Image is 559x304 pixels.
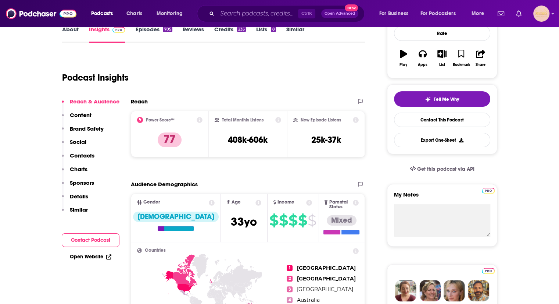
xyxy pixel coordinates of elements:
p: Content [70,112,92,119]
span: $ [298,215,307,226]
span: [GEOGRAPHIC_DATA] [297,286,353,293]
button: Show profile menu [533,6,549,22]
a: Pro website [482,267,495,274]
img: Podchaser - Follow, Share and Rate Podcasts [6,7,76,21]
h2: Audience Demographics [131,181,198,188]
span: Parental Status [329,200,352,209]
div: Mixed [327,215,356,226]
h2: New Episode Listens [301,117,341,123]
button: open menu [86,8,122,20]
button: Reach & Audience [62,98,119,112]
button: open menu [374,8,418,20]
button: open menu [151,8,192,20]
p: Sponsors [70,179,94,186]
span: For Business [379,8,408,19]
p: Contacts [70,152,94,159]
button: Sponsors [62,179,94,193]
p: Social [70,138,86,145]
span: New [345,4,358,11]
span: Open Advanced [325,12,355,15]
p: Details [70,193,88,200]
button: Charts [62,166,87,179]
p: Similar [70,206,88,213]
button: Similar [62,206,88,220]
span: 1 [287,265,293,271]
button: Social [62,138,86,152]
span: More [472,8,484,19]
button: tell me why sparkleTell Me Why [394,91,490,107]
span: Age [232,200,241,205]
a: Lists8 [256,26,276,43]
h3: 25k-37k [311,134,341,145]
div: 705 [163,27,172,32]
span: Tell Me Why [434,96,459,102]
h2: Total Monthly Listens [222,117,264,123]
img: Podchaser Pro [482,268,495,274]
button: Brand Safety [62,125,104,139]
p: Brand Safety [70,125,104,132]
input: Search podcasts, credits, & more... [217,8,298,20]
span: Get this podcast via API [417,166,474,172]
span: Countries [145,248,166,253]
div: 235 [237,27,246,32]
button: open menu [466,8,493,20]
h1: Podcast Insights [62,72,129,83]
div: List [439,63,445,67]
span: Gender [143,200,160,205]
div: Share [476,63,485,67]
p: 77 [158,132,182,147]
button: Content [62,112,92,125]
div: Apps [418,63,427,67]
span: Logged in as MUSESPR [533,6,549,22]
a: Pro website [482,187,495,194]
a: Show notifications dropdown [495,7,507,20]
span: $ [308,215,316,226]
div: Play [399,63,407,67]
span: 33 yo [231,215,257,229]
span: 2 [287,276,293,282]
div: Search podcasts, credits, & more... [204,5,372,22]
span: Australia [297,297,320,303]
button: Contact Podcast [62,233,119,247]
label: My Notes [394,191,490,204]
span: Podcasts [91,8,113,19]
button: Apps [413,45,432,71]
a: Credits235 [214,26,246,43]
a: InsightsPodchaser Pro [89,26,125,43]
img: Podchaser Pro [482,188,495,194]
span: Income [277,200,294,205]
button: Play [394,45,413,71]
a: Contact This Podcast [394,113,490,127]
img: Jules Profile [444,280,465,301]
button: Details [62,193,88,206]
a: Similar [286,26,304,43]
span: [GEOGRAPHIC_DATA] [297,275,356,282]
h3: 408k-606k [228,134,268,145]
span: Ctrl K [298,9,315,18]
h2: Power Score™ [146,117,175,123]
img: tell me why sparkle [425,96,431,102]
div: 8 [271,27,276,32]
span: $ [279,215,288,226]
img: User Profile [533,6,549,22]
span: 4 [287,297,293,303]
div: Bookmark [452,63,470,67]
span: Charts [126,8,142,19]
button: Bookmark [452,45,471,71]
span: $ [289,215,297,226]
a: Charts [122,8,147,20]
span: 3 [287,286,293,292]
button: List [432,45,451,71]
p: Charts [70,166,87,173]
a: Get this podcast via API [404,160,480,178]
a: About [62,26,79,43]
a: Open Website [70,254,111,260]
a: Show notifications dropdown [513,7,524,20]
p: Reach & Audience [70,98,119,105]
button: open menu [416,8,466,20]
button: Contacts [62,152,94,166]
div: [DEMOGRAPHIC_DATA] [133,212,219,222]
img: Sydney Profile [395,280,416,301]
a: Reviews [183,26,204,43]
